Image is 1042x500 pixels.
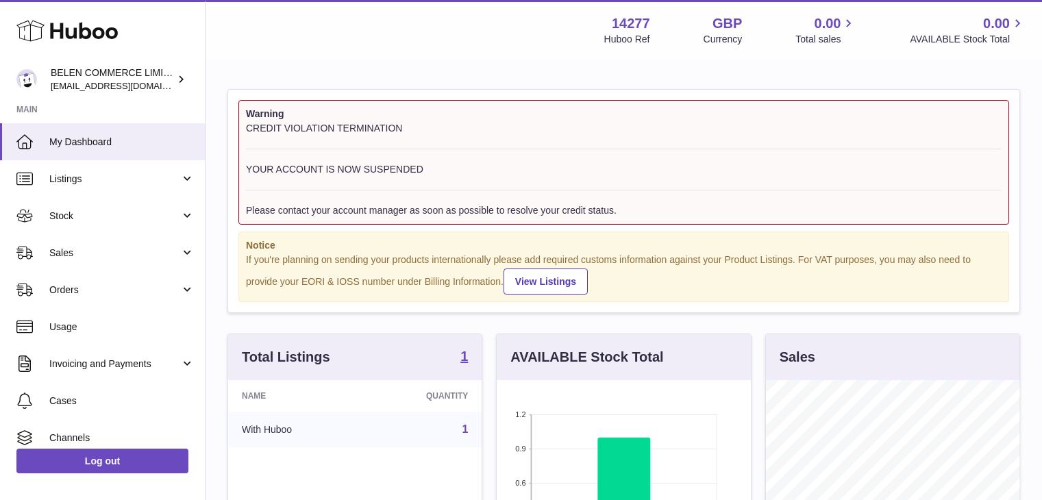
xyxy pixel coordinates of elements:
a: 0.00 AVAILABLE Stock Total [910,14,1026,46]
div: CREDIT VIOLATION TERMINATION YOUR ACCOUNT IS NOW SUSPENDED Please contact your account manager as... [246,122,1002,217]
div: BELEN COMMERCE LIMITED [51,66,174,92]
span: Cases [49,395,195,408]
a: View Listings [504,268,588,295]
strong: 14277 [612,14,650,33]
span: My Dashboard [49,136,195,149]
img: zenmindcoeu@gmail.com [16,69,37,90]
span: [EMAIL_ADDRESS][DOMAIN_NAME] [51,80,201,91]
text: 1.2 [516,410,526,418]
div: Huboo Ref [604,33,650,46]
span: 0.00 [815,14,841,33]
text: 0.6 [516,479,526,487]
text: 0.9 [516,445,526,453]
a: 1 [460,349,468,366]
th: Name [228,380,362,412]
span: Channels [49,432,195,445]
span: AVAILABLE Stock Total [910,33,1026,46]
h3: AVAILABLE Stock Total [510,348,663,366]
div: Currency [704,33,743,46]
a: Log out [16,449,188,473]
strong: 1 [460,349,468,363]
span: Stock [49,210,180,223]
span: 0.00 [983,14,1010,33]
span: Invoicing and Payments [49,358,180,371]
span: Orders [49,284,180,297]
strong: GBP [712,14,742,33]
span: Usage [49,321,195,334]
div: If you're planning on sending your products internationally please add required customs informati... [246,253,1002,295]
td: With Huboo [228,412,362,447]
th: Quantity [362,380,482,412]
a: 0.00 Total sales [795,14,856,46]
h3: Sales [780,348,815,366]
strong: Warning [246,108,1002,121]
h3: Total Listings [242,348,330,366]
span: Listings [49,173,180,186]
strong: Notice [246,239,1002,252]
a: 1 [462,423,468,435]
span: Total sales [795,33,856,46]
span: Sales [49,247,180,260]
